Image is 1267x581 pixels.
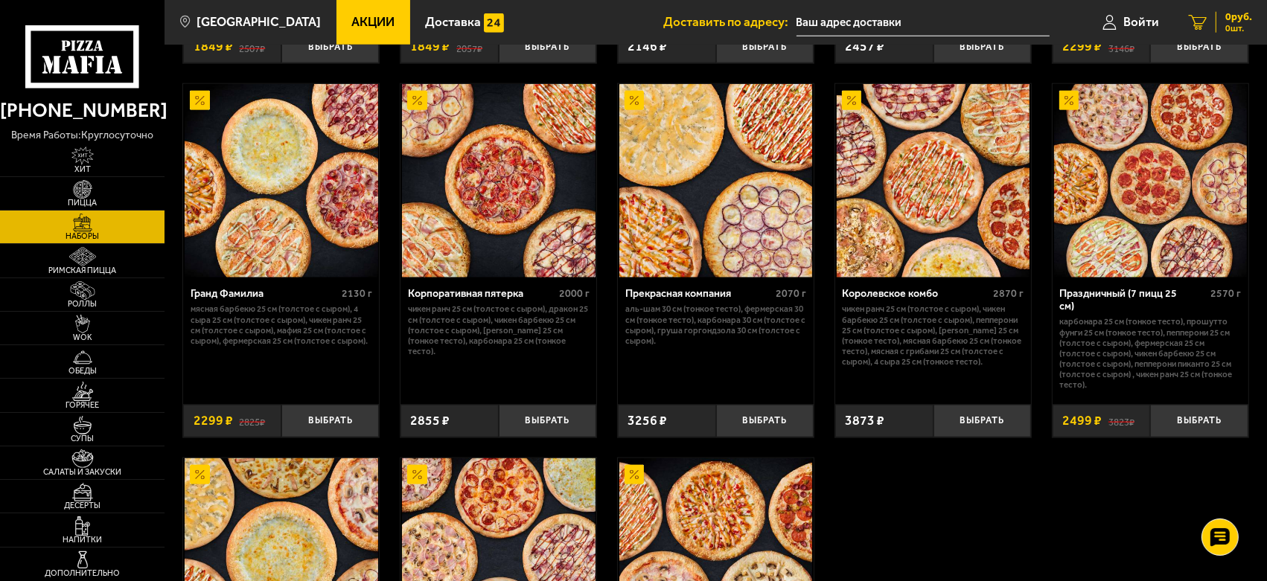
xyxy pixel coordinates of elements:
[837,84,1030,277] img: Королевское комбо
[776,287,807,300] span: 2070 г
[1225,12,1252,22] span: 0 руб.
[1123,16,1159,28] span: Войти
[993,287,1024,300] span: 2870 г
[1062,414,1102,428] span: 2499 ₽
[835,84,1031,277] a: АкционныйКоролевское комбо
[407,465,427,485] img: Акционный
[1210,287,1241,300] span: 2570 г
[625,91,645,111] img: Акционный
[797,9,1050,36] input: Ваш адрес доставки
[410,414,450,428] span: 2855 ₽
[1108,40,1134,54] s: 3146 ₽
[625,287,773,300] div: Прекрасная компания
[194,40,233,54] span: 1849 ₽
[843,287,990,300] div: Королевское комбо
[934,405,1032,437] button: Выбрать
[1108,414,1134,428] s: 3823 ₽
[842,91,862,111] img: Акционный
[499,405,597,437] button: Выбрать
[628,414,667,428] span: 3256 ₽
[845,40,884,54] span: 2457 ₽
[456,40,482,54] s: 2057 ₽
[1059,287,1207,312] div: Праздничный (7 пицц 25 см)
[239,40,265,54] s: 2507 ₽
[342,287,372,300] span: 2130 г
[1054,84,1248,277] img: Праздничный (7 пицц 25 см)
[716,405,814,437] button: Выбрать
[625,465,645,485] img: Акционный
[183,84,379,277] a: АкционныйГранд Фамилиа
[408,304,590,356] p: Чикен Ранч 25 см (толстое с сыром), Дракон 25 см (толстое с сыром), Чикен Барбекю 25 см (толстое ...
[1053,84,1248,277] a: АкционныйПраздничный (7 пицц 25 см)
[191,287,338,300] div: Гранд Фамилиа
[716,31,814,62] button: Выбрать
[1150,405,1248,437] button: Выбрать
[1062,40,1102,54] span: 2299 ₽
[499,31,597,62] button: Выбрать
[1059,91,1079,111] img: Акционный
[845,414,884,428] span: 3873 ₽
[484,13,504,33] img: 15daf4d41897b9f0e9f617042186c801.svg
[664,16,797,28] span: Доставить по адресу:
[628,40,667,54] span: 2146 ₽
[410,40,450,54] span: 1849 ₽
[618,84,814,277] a: АкционныйПрекрасная компания
[843,304,1024,367] p: Чикен Ранч 25 см (толстое с сыром), Чикен Барбекю 25 см (толстое с сыром), Пепперони 25 см (толст...
[190,91,210,111] img: Акционный
[197,16,321,28] span: [GEOGRAPHIC_DATA]
[934,31,1032,62] button: Выбрать
[351,16,395,28] span: Акции
[1150,31,1248,62] button: Выбрать
[402,84,596,277] img: Корпоративная пятерка
[1059,316,1241,390] p: Карбонара 25 см (тонкое тесто), Прошутто Фунги 25 см (тонкое тесто), Пепперони 25 см (толстое с с...
[559,287,590,300] span: 2000 г
[281,405,380,437] button: Выбрать
[185,84,378,277] img: Гранд Фамилиа
[400,84,596,277] a: АкционныйКорпоративная пятерка
[194,414,233,428] span: 2299 ₽
[408,287,555,300] div: Корпоративная пятерка
[1225,24,1252,33] span: 0 шт.
[625,304,807,346] p: Аль-Шам 30 см (тонкое тесто), Фермерская 30 см (тонкое тесто), Карбонара 30 см (толстое с сыром),...
[281,31,380,62] button: Выбрать
[190,465,210,485] img: Акционный
[619,84,813,277] img: Прекрасная компания
[407,91,427,111] img: Акционный
[191,304,372,346] p: Мясная Барбекю 25 см (толстое с сыром), 4 сыра 25 см (толстое с сыром), Чикен Ранч 25 см (толстое...
[425,16,481,28] span: Доставка
[239,414,265,428] s: 2825 ₽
